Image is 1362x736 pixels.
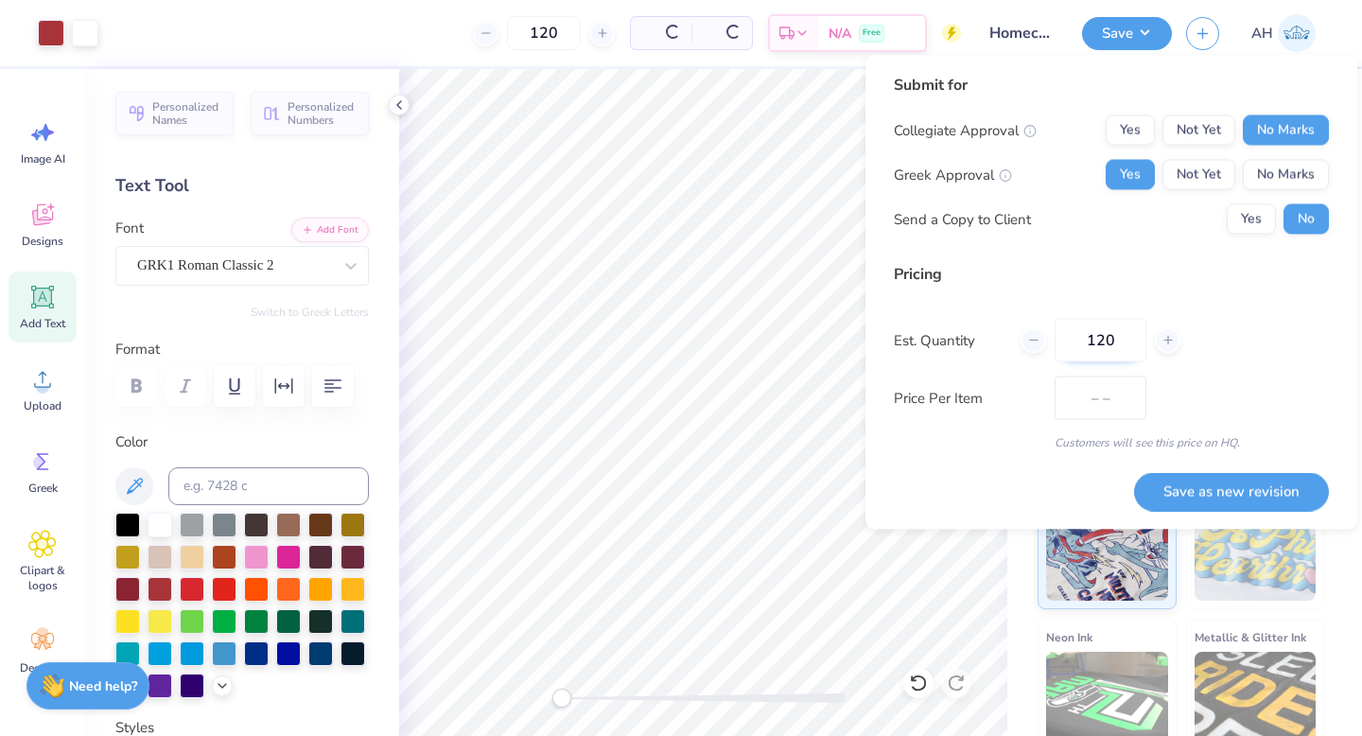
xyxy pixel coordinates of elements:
img: Abby Horton [1278,14,1316,52]
button: Yes [1106,115,1155,146]
div: Submit for [894,74,1329,96]
label: Font [115,218,144,239]
a: AH [1243,14,1324,52]
div: Greek Approval [894,164,1012,185]
span: Personalized Names [152,100,222,127]
button: Yes [1227,204,1276,235]
label: Est. Quantity [894,329,1006,351]
span: Designs [22,234,63,249]
div: Send a Copy to Client [894,208,1031,230]
img: Puff Ink [1195,506,1317,601]
input: – – [1055,319,1146,362]
div: Text Tool [115,173,369,199]
button: Save [1082,17,1172,50]
div: Pricing [894,263,1329,286]
button: Personalized Names [115,92,234,135]
span: Greek [28,481,58,496]
button: Yes [1106,160,1155,190]
span: N/A [829,24,851,44]
button: Not Yet [1162,115,1235,146]
label: Format [115,339,369,360]
span: Upload [24,398,61,413]
span: AH [1251,23,1273,44]
button: Personalized Numbers [251,92,369,135]
input: – – [507,16,581,50]
button: No Marks [1243,115,1329,146]
span: Decorate [20,660,65,675]
span: Neon Ink [1046,627,1092,647]
span: Add Text [20,316,65,331]
span: Clipart & logos [11,563,74,593]
div: Collegiate Approval [894,119,1037,141]
label: Price Per Item [894,387,1040,409]
strong: Need help? [69,677,137,695]
button: Add Font [291,218,369,242]
input: Untitled Design [975,14,1068,52]
button: No [1283,204,1329,235]
button: No Marks [1243,160,1329,190]
span: Personalized Numbers [288,100,358,127]
input: e.g. 7428 c [168,467,369,505]
label: Color [115,431,369,453]
button: Save as new revision [1134,472,1329,511]
span: Metallic & Glitter Ink [1195,627,1306,647]
button: Not Yet [1162,160,1235,190]
div: Accessibility label [552,689,571,708]
span: Image AI [21,151,65,166]
button: Switch to Greek Letters [251,305,369,320]
div: Customers will see this price on HQ. [894,434,1329,451]
span: Free [863,26,881,40]
img: Standard [1046,506,1168,601]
